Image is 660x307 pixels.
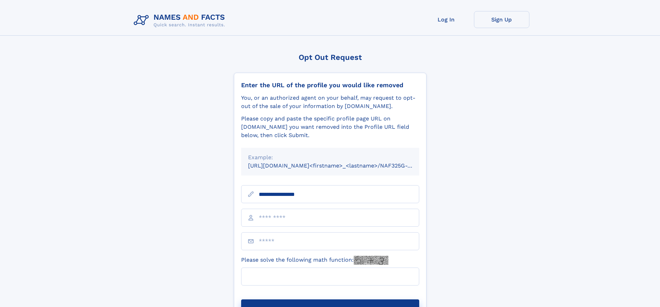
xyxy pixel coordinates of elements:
a: Log In [419,11,474,28]
div: Example: [248,153,412,162]
div: Opt Out Request [234,53,426,62]
small: [URL][DOMAIN_NAME]<firstname>_<lastname>/NAF325G-xxxxxxxx [248,162,432,169]
a: Sign Up [474,11,529,28]
img: Logo Names and Facts [131,11,231,30]
label: Please solve the following math function: [241,256,388,265]
div: You, or an authorized agent on your behalf, may request to opt-out of the sale of your informatio... [241,94,419,110]
div: Enter the URL of the profile you would like removed [241,81,419,89]
div: Please copy and paste the specific profile page URL on [DOMAIN_NAME] you want removed into the Pr... [241,115,419,139]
